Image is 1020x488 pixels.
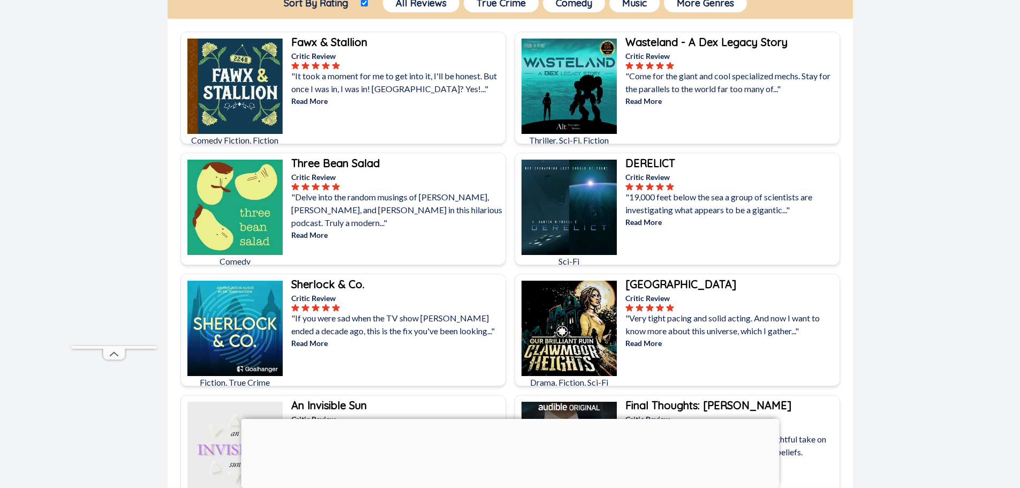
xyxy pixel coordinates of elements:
[515,274,840,386] a: Clawmoor HeightsDrama, Fiction, Sci-Fi[GEOGRAPHIC_DATA]Critic Review"Very tight pacing and solid ...
[291,399,367,412] b: An Invisible Sun
[180,153,506,265] a: Three Bean SaladComedyThree Bean SaladCritic Review"Delve into the random musings of [PERSON_NAME...
[291,95,503,107] p: Read More
[291,229,503,241] p: Read More
[291,156,380,170] b: Three Bean Salad
[625,292,837,304] p: Critic Review
[291,312,503,337] p: "If you were sad when the TV show [PERSON_NAME] ended a decade ago, this is the fix you've been l...
[187,160,283,255] img: Three Bean Salad
[625,171,837,183] p: Critic Review
[625,70,837,95] p: "Come for the giant and cool specialized mechs. Stay for the parallels to the world far too many ...
[291,277,365,291] b: Sherlock & Co.
[522,376,617,389] p: Drama, Fiction, Sci-Fi
[522,134,617,147] p: Thriller, Sci-Fi, Fiction
[625,95,837,107] p: Read More
[71,25,157,346] iframe: Advertisement
[187,39,283,134] img: Fawx & Stallion
[241,419,779,485] iframe: Advertisement
[625,216,837,228] p: Read More
[187,134,283,147] p: Comedy Fiction, Fiction
[522,39,617,134] img: Wasteland - A Dex Legacy Story
[625,399,791,412] b: Final Thoughts: [PERSON_NAME]
[180,32,506,144] a: Fawx & StallionComedy Fiction, FictionFawx & StallionCritic Review"It took a moment for me to get...
[625,35,788,49] b: Wasteland - A Dex Legacy Story
[187,255,283,268] p: Comedy
[291,70,503,95] p: "It took a moment for me to get into it, I'll be honest. But once I was in, I was in! [GEOGRAPHIC...
[515,32,840,144] a: Wasteland - A Dex Legacy StoryThriller, Sci-Fi, FictionWasteland - A Dex Legacy StoryCritic Revie...
[291,171,503,183] p: Critic Review
[291,50,503,62] p: Critic Review
[291,414,503,425] p: Critic Review
[625,191,837,216] p: "19,000 feet below the sea a group of scientists are investigating what appears to be a gigantic..."
[625,50,837,62] p: Critic Review
[625,337,837,349] p: Read More
[522,160,617,255] img: DERELICT
[187,281,283,376] img: Sherlock & Co.
[291,191,503,229] p: "Delve into the random musings of [PERSON_NAME], [PERSON_NAME], and [PERSON_NAME] in this hilario...
[291,292,503,304] p: Critic Review
[522,255,617,268] p: Sci-Fi
[522,281,617,376] img: Clawmoor Heights
[625,156,675,170] b: DERELICT
[291,35,367,49] b: Fawx & Stallion
[625,277,736,291] b: [GEOGRAPHIC_DATA]
[515,153,840,265] a: DERELICTSci-FiDERELICTCritic Review"19,000 feet below the sea a group of scientists are investiga...
[625,312,837,337] p: "Very tight pacing and solid acting. And now I want to know more about this universe, which I gat...
[291,337,503,349] p: Read More
[180,274,506,386] a: Sherlock & Co.Fiction, True CrimeSherlock & Co.Critic Review"If you were sad when the TV show [PE...
[187,376,283,389] p: Fiction, True Crime
[625,414,837,425] p: Critic Review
